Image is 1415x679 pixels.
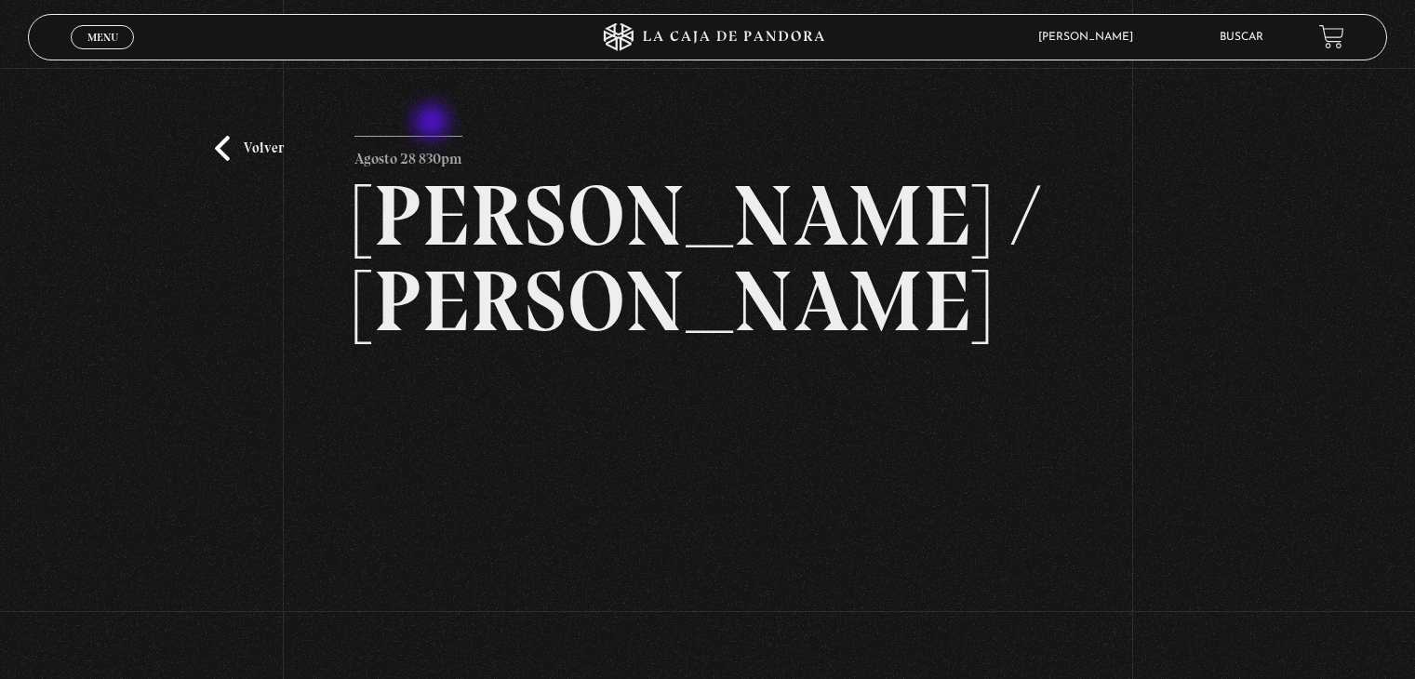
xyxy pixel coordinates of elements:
p: Agosto 28 830pm [354,136,462,173]
span: [PERSON_NAME] [1029,32,1152,43]
a: Buscar [1220,32,1263,43]
a: Volver [215,136,284,161]
h2: [PERSON_NAME] / [PERSON_NAME] [354,173,1061,344]
a: View your shopping cart [1319,24,1344,49]
span: Menu [87,32,118,43]
span: Cerrar [81,47,125,60]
